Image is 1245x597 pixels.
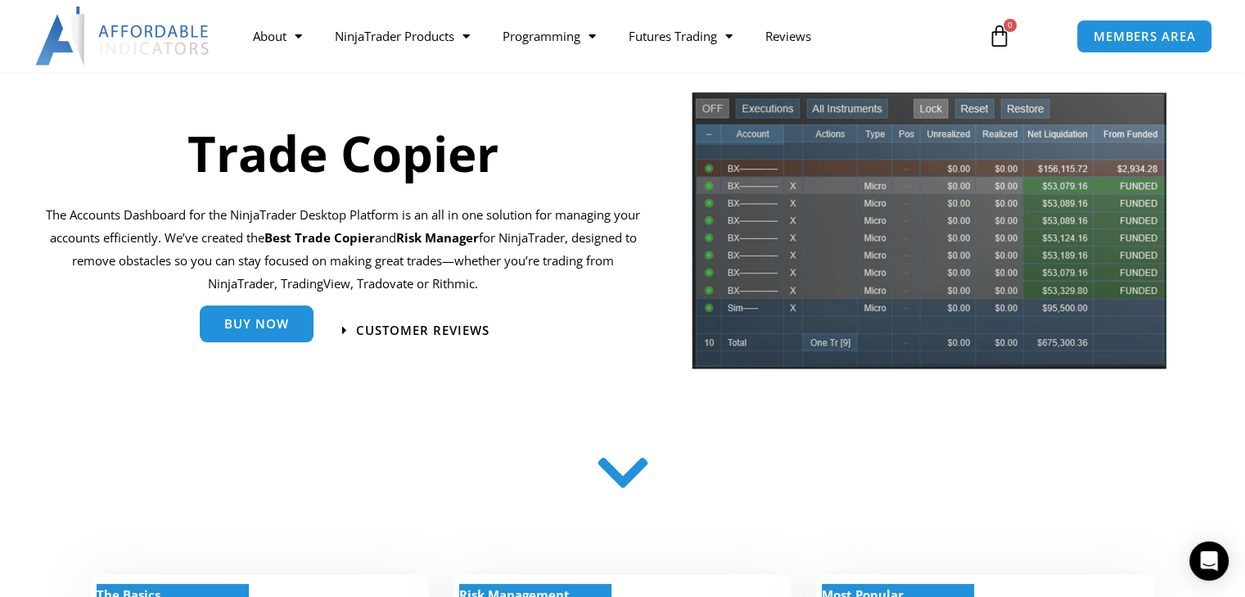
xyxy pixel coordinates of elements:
img: LogoAI | Affordable Indicators – NinjaTrader [35,7,211,66]
a: 0 [963,12,1035,60]
nav: Menu [237,17,972,55]
div: Open Intercom Messenger [1189,541,1229,581]
b: Best Trade Copier [264,229,375,246]
h1: Trade Copier [46,119,641,188]
span: MEMBERS AREA [1094,30,1196,43]
a: About [237,17,318,55]
span: Buy Now [224,318,289,330]
p: The Accounts Dashboard for the NinjaTrader Desktop Platform is an all in one solution for managin... [46,204,641,295]
span: Customer Reviews [356,324,489,337]
a: Futures Trading [612,17,749,55]
strong: Risk Manager [396,229,479,246]
a: MEMBERS AREA [1076,20,1213,53]
a: NinjaTrader Products [318,17,486,55]
a: Customer Reviews [342,324,489,337]
img: tradecopier | Affordable Indicators – NinjaTrader [690,90,1168,382]
a: Reviews [749,17,828,55]
span: 0 [1004,19,1017,32]
a: Programming [486,17,612,55]
a: Buy Now [200,305,314,342]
